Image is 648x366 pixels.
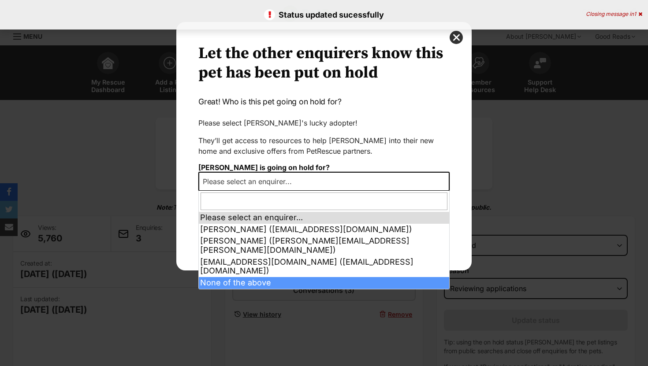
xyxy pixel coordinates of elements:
[450,31,463,44] button: close
[199,224,449,236] li: [PERSON_NAME] ([EMAIL_ADDRESS][DOMAIN_NAME])
[198,118,450,128] p: Please select [PERSON_NAME]'s lucky adopter!
[198,44,450,83] h2: Let the other enquirers know this pet has been put on hold
[198,96,450,107] p: Great! Who is this pet going on hold for?
[198,135,450,156] p: They’ll get access to resources to help [PERSON_NAME] into their new home and exclusive offers fr...
[199,277,449,289] li: None of the above
[199,212,449,224] li: Please select an enquirer...
[199,175,301,188] span: Please select an enquirer...
[421,0,427,7] img: adc.png
[586,11,642,17] div: Closing message in
[198,163,330,172] label: [PERSON_NAME] is going on hold for?
[9,9,639,21] p: Status updated sucessfully
[199,256,449,277] li: [EMAIL_ADDRESS][DOMAIN_NAME] ([EMAIL_ADDRESS][DOMAIN_NAME])
[198,172,450,191] span: Please select an enquirer...
[634,11,636,17] span: 1
[199,235,449,256] li: [PERSON_NAME] ([PERSON_NAME][EMAIL_ADDRESS][PERSON_NAME][DOMAIN_NAME])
